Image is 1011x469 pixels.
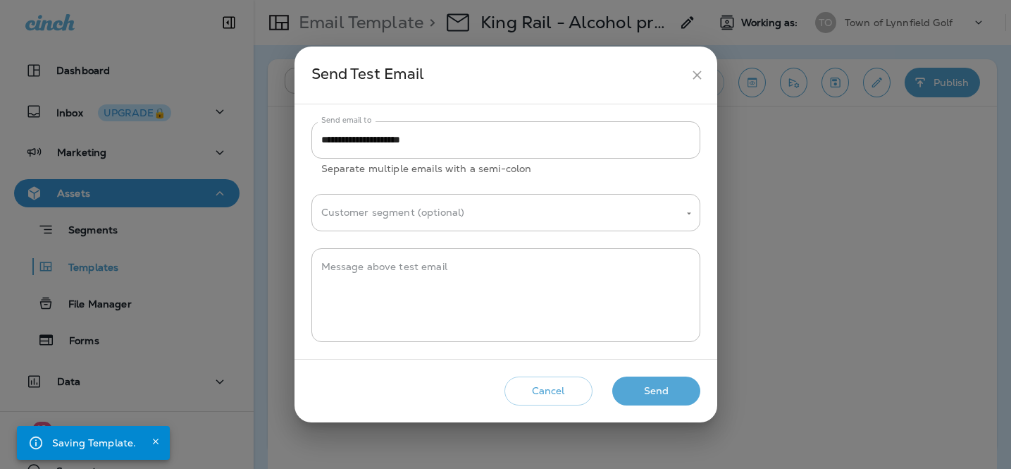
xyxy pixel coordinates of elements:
div: Saving Template. [52,430,136,456]
button: Open [683,207,695,220]
div: Send Test Email [311,62,684,88]
button: Close [147,433,164,450]
button: close [684,62,710,88]
label: Send email to [321,115,371,126]
button: Cancel [504,377,593,406]
p: Separate multiple emails with a semi-colon [321,161,690,177]
button: Send [612,377,700,406]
